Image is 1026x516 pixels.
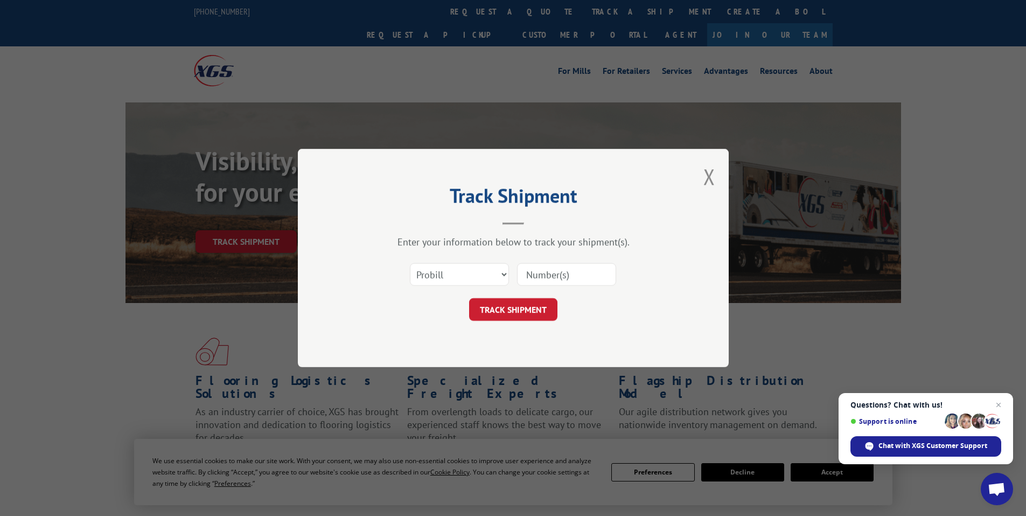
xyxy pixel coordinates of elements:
[981,473,1013,505] div: Open chat
[469,298,557,321] button: TRACK SHIPMENT
[850,436,1001,457] div: Chat with XGS Customer Support
[850,417,941,425] span: Support is online
[703,162,715,191] button: Close modal
[352,188,675,209] h2: Track Shipment
[992,398,1005,411] span: Close chat
[517,263,616,286] input: Number(s)
[352,236,675,248] div: Enter your information below to track your shipment(s).
[878,441,987,451] span: Chat with XGS Customer Support
[850,401,1001,409] span: Questions? Chat with us!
